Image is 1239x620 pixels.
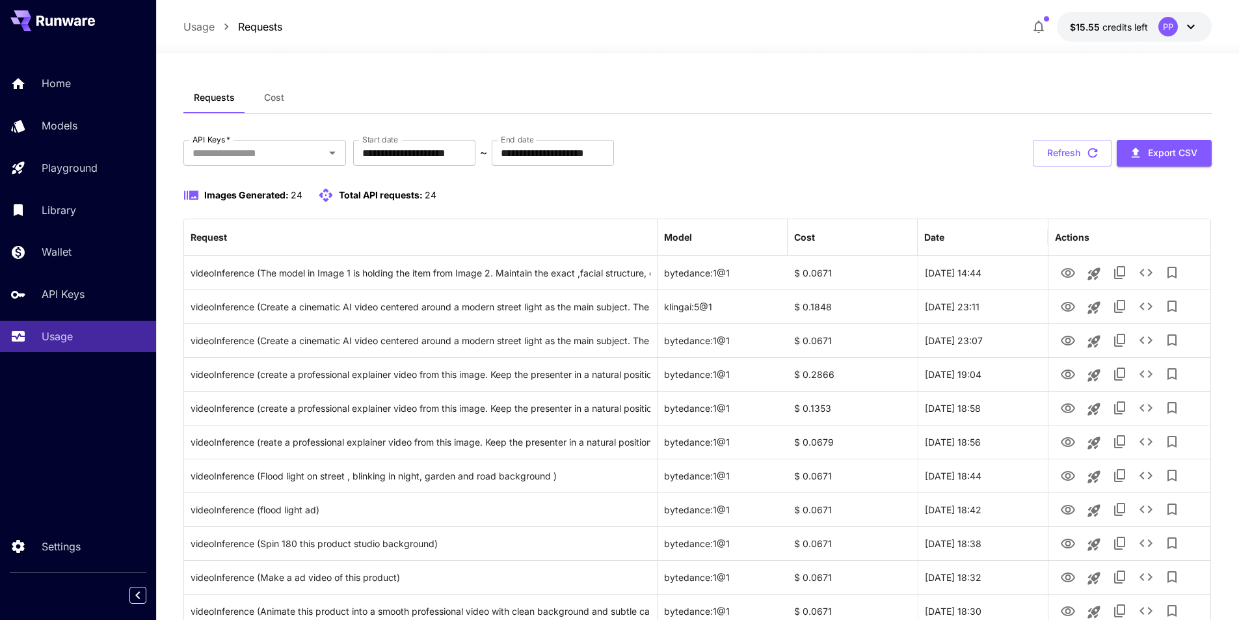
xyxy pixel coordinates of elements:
[788,323,918,357] div: $ 0.0671
[1133,564,1159,590] button: See details
[658,459,788,492] div: bytedance:1@1
[924,232,944,243] div: Date
[658,560,788,594] div: bytedance:1@1
[42,118,77,133] p: Models
[1055,563,1081,590] button: View Video
[788,357,918,391] div: $ 0.2866
[191,459,650,492] div: Click to copy prompt
[664,232,692,243] div: Model
[1133,530,1159,556] button: See details
[658,391,788,425] div: bytedance:1@1
[1055,259,1081,286] button: View Video
[1055,360,1081,387] button: View Video
[42,539,81,554] p: Settings
[918,526,1048,560] div: 22 Aug, 2025 18:38
[1055,496,1081,522] button: View Video
[788,256,918,290] div: $ 0.0671
[918,391,1048,425] div: 22 Aug, 2025 18:58
[1107,564,1133,590] button: Copy TaskUUID
[1081,565,1107,591] button: Launch in playground
[501,134,533,145] label: End date
[42,202,76,218] p: Library
[1159,496,1185,522] button: Add to library
[1107,530,1133,556] button: Copy TaskUUID
[291,189,302,200] span: 24
[658,425,788,459] div: bytedance:1@1
[788,459,918,492] div: $ 0.0671
[1133,395,1159,421] button: See details
[139,584,156,607] div: Collapse sidebar
[1055,394,1081,421] button: View Video
[1107,327,1133,353] button: Copy TaskUUID
[1117,140,1212,167] button: Export CSV
[42,329,73,344] p: Usage
[1081,261,1107,287] button: Launch in playground
[1107,293,1133,319] button: Copy TaskUUID
[1107,463,1133,489] button: Copy TaskUUID
[191,290,650,323] div: Click to copy prompt
[794,232,815,243] div: Cost
[1133,361,1159,387] button: See details
[193,134,230,145] label: API Keys
[1107,496,1133,522] button: Copy TaskUUID
[918,290,1048,323] div: 22 Aug, 2025 23:11
[1055,530,1081,556] button: View Video
[339,189,423,200] span: Total API requests:
[362,134,398,145] label: Start date
[1107,260,1133,286] button: Copy TaskUUID
[1159,293,1185,319] button: Add to library
[480,145,487,161] p: ~
[658,357,788,391] div: bytedance:1@1
[658,492,788,526] div: bytedance:1@1
[1107,361,1133,387] button: Copy TaskUUID
[1159,327,1185,353] button: Add to library
[1158,17,1178,36] div: PP
[1133,260,1159,286] button: See details
[1081,329,1107,355] button: Launch in playground
[788,560,918,594] div: $ 0.0671
[658,323,788,357] div: bytedance:1@1
[788,526,918,560] div: $ 0.0671
[658,526,788,560] div: bytedance:1@1
[183,19,215,34] a: Usage
[1070,21,1102,33] span: $15.55
[1133,327,1159,353] button: See details
[264,92,284,103] span: Cost
[1055,462,1081,489] button: View Video
[1133,429,1159,455] button: See details
[1107,395,1133,421] button: Copy TaskUUID
[191,392,650,425] div: Click to copy prompt
[1081,362,1107,388] button: Launch in playground
[918,256,1048,290] div: 25 Aug, 2025 14:44
[1081,464,1107,490] button: Launch in playground
[42,160,98,176] p: Playground
[1033,140,1112,167] button: Refresh
[191,493,650,526] div: Click to copy prompt
[918,459,1048,492] div: 22 Aug, 2025 18:44
[658,290,788,323] div: klingai:5@1
[1057,12,1212,42] button: $15.54878PP
[191,561,650,594] div: Click to copy prompt
[918,323,1048,357] div: 22 Aug, 2025 23:07
[1133,293,1159,319] button: See details
[1159,463,1185,489] button: Add to library
[918,357,1048,391] div: 22 Aug, 2025 19:04
[42,286,85,302] p: API Keys
[129,587,146,604] button: Collapse sidebar
[1133,496,1159,522] button: See details
[1070,20,1148,34] div: $15.54878
[238,19,282,34] a: Requests
[1081,430,1107,456] button: Launch in playground
[788,425,918,459] div: $ 0.0679
[42,75,71,91] p: Home
[918,425,1048,459] div: 22 Aug, 2025 18:56
[1159,530,1185,556] button: Add to library
[191,256,650,290] div: Click to copy prompt
[1055,232,1089,243] div: Actions
[1107,429,1133,455] button: Copy TaskUUID
[191,425,650,459] div: Click to copy prompt
[918,492,1048,526] div: 22 Aug, 2025 18:42
[1081,295,1107,321] button: Launch in playground
[1159,395,1185,421] button: Add to library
